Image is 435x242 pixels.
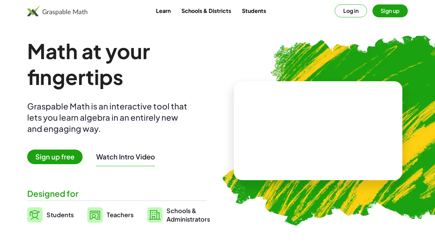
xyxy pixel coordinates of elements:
[176,4,237,17] a: Schools & Districts
[147,206,210,223] a: Schools &Administrators
[335,4,367,17] button: Log in
[107,211,134,219] span: Teachers
[87,207,103,223] img: svg%3e
[237,4,272,17] a: Students
[27,207,42,222] img: svg%3e
[47,211,74,219] span: Students
[27,206,74,223] a: Students
[27,188,207,199] div: Designed for
[27,101,190,134] div: Graspable Math is an interactive tool that lets you learn algebra in an entirely new and engaging...
[27,150,83,164] span: Sign up free
[167,206,210,223] span: Schools & Administrators
[147,207,162,223] img: svg%3e
[87,206,134,223] a: Teachers
[151,4,176,17] a: Learn
[27,38,207,90] h1: Math at your fingertips
[372,4,408,17] button: Sign up
[96,152,155,161] button: Watch Intro Video
[267,105,369,156] video: What is this? This is dynamic math notation. Dynamic math notation plays a central role in how Gr...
